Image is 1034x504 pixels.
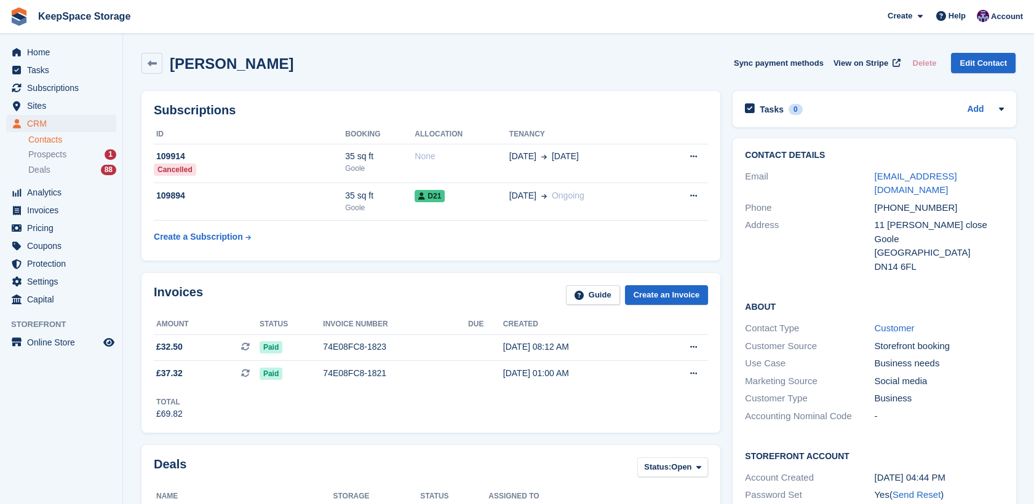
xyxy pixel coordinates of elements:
[10,7,28,26] img: stora-icon-8386f47178a22dfd0bd8f6a31ec36ba5ce8667c1dd55bd0f319d3a0aa187defe.svg
[745,321,874,336] div: Contact Type
[745,201,874,215] div: Phone
[6,219,116,237] a: menu
[6,184,116,201] a: menu
[889,489,944,500] span: ( )
[509,189,536,202] span: [DATE]
[170,55,293,72] h2: [PERSON_NAME]
[503,341,651,353] div: [DATE] 08:12 AM
[6,237,116,254] a: menu
[734,53,824,73] button: Sync payment methods
[874,201,1003,215] div: [PHONE_NUMBER]
[745,409,874,423] div: Accounting Nominal Code
[874,218,1003,232] div: 11 [PERSON_NAME] close
[156,367,183,380] span: £37.32
[156,341,183,353] span: £32.50
[745,300,1003,312] h2: About
[468,315,503,334] th: Due
[6,61,116,79] a: menu
[829,53,903,73] a: View on Stripe
[154,103,708,117] h2: Subscriptions
[760,104,784,115] h2: Tasks
[27,273,101,290] span: Settings
[27,44,101,61] span: Home
[6,291,116,308] a: menu
[11,318,122,331] span: Storefront
[833,57,888,69] span: View on Stripe
[27,219,101,237] span: Pricing
[874,374,1003,388] div: Social media
[415,190,445,202] span: D21
[345,202,415,213] div: Goole
[101,335,116,350] a: Preview store
[27,237,101,254] span: Coupons
[260,368,282,380] span: Paid
[874,232,1003,246] div: Goole
[948,10,966,22] span: Help
[874,260,1003,274] div: DN14 6FL
[888,10,912,22] span: Create
[874,488,1003,502] div: Yes
[27,334,101,351] span: Online Store
[28,149,66,160] span: Prospects
[260,341,282,353] span: Paid
[874,246,1003,260] div: [GEOGRAPHIC_DATA]
[745,356,874,371] div: Use Case
[105,149,116,160] div: 1
[566,285,620,305] a: Guide
[323,315,468,334] th: Invoice number
[745,339,874,353] div: Customer Source
[154,315,260,334] th: Amount
[154,230,243,243] div: Create a Subscription
[6,202,116,219] a: menu
[991,10,1023,23] span: Account
[893,489,941,500] a: Send Reset
[323,341,468,353] div: 74E08FC8-1823
[745,392,874,406] div: Customer Type
[323,367,468,380] div: 74E08FC8-1821
[644,461,671,473] span: Status:
[874,339,1003,353] div: Storefront booking
[874,409,1003,423] div: -
[27,115,101,132] span: CRM
[874,356,1003,371] div: Business needs
[154,226,251,248] a: Create a Subscription
[745,488,874,502] div: Password Set
[745,471,874,485] div: Account Created
[33,6,135,26] a: KeepSpace Storage
[503,367,651,380] div: [DATE] 01:00 AM
[154,285,203,305] h2: Invoices
[28,134,116,146] a: Contacts
[27,255,101,272] span: Protection
[260,315,323,334] th: Status
[6,255,116,272] a: menu
[745,170,874,197] div: Email
[789,104,803,115] div: 0
[156,408,183,420] div: £69.82
[345,189,415,202] div: 35 sq ft
[745,151,1003,160] h2: Contact Details
[27,79,101,96] span: Subscriptions
[874,323,914,333] a: Customer
[671,461,691,473] span: Open
[552,150,579,163] span: [DATE]
[28,163,116,176] a: Deals 88
[27,97,101,114] span: Sites
[977,10,989,22] img: Charlotte Jobling
[874,171,956,195] a: [EMAIL_ADDRESS][DOMAIN_NAME]
[28,164,50,176] span: Deals
[503,315,651,334] th: Created
[28,148,116,161] a: Prospects 1
[101,165,116,175] div: 88
[345,150,415,163] div: 35 sq ft
[874,392,1003,406] div: Business
[6,97,116,114] a: menu
[27,184,101,201] span: Analytics
[6,115,116,132] a: menu
[415,150,509,163] div: None
[874,471,1003,485] div: [DATE] 04:44 PM
[509,150,536,163] span: [DATE]
[637,457,708,478] button: Status: Open
[625,285,709,305] a: Create an Invoice
[745,218,874,274] div: Address
[967,103,984,117] a: Add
